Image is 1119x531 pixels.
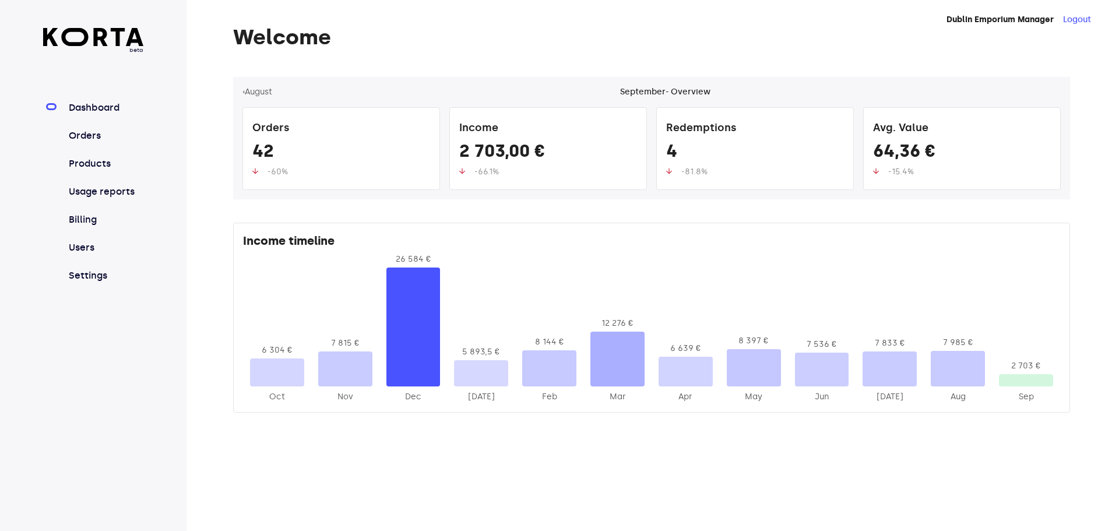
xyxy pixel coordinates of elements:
div: 6 304 € [250,344,304,356]
a: Orders [66,129,144,143]
div: 2 703,00 € [459,140,637,166]
div: 8 144 € [522,336,576,348]
div: 2025-Aug [931,391,985,403]
div: 2025-Sep [999,391,1053,403]
div: 12 276 € [590,318,645,329]
div: 26 584 € [386,254,441,265]
img: Korta [43,28,144,46]
span: -66.1% [474,167,499,177]
img: up [459,168,465,174]
div: 42 [252,140,430,166]
a: Settings [66,269,144,283]
div: 7 815 € [318,337,372,349]
div: 2 703 € [999,360,1053,372]
div: 7 985 € [931,337,985,349]
div: Income timeline [243,233,1060,254]
div: 2025-May [727,391,781,403]
div: 2025-Feb [522,391,576,403]
button: ‹August [242,86,272,98]
div: 2024-Dec [386,391,441,403]
div: 4 [666,140,844,166]
div: 2025-Apr [659,391,713,403]
strong: Dublin Emporium Manager [946,15,1054,24]
a: Users [66,241,144,255]
div: 2025-Jun [795,391,849,403]
a: Dashboard [66,101,144,115]
div: 5 893,5 € [454,346,508,358]
div: 2025-Mar [590,391,645,403]
span: -60% [268,167,288,177]
div: 6 639 € [659,343,713,354]
div: 64,36 € [873,140,1051,166]
div: 2024-Oct [250,391,304,403]
span: -81.8% [681,167,708,177]
img: up [873,168,879,174]
a: Products [66,157,144,171]
div: Redemptions [666,117,844,140]
span: beta [43,46,144,54]
div: Orders [252,117,430,140]
div: Avg. Value [873,117,1051,140]
a: Usage reports [66,185,144,199]
div: 2025-Jul [863,391,917,403]
div: 7 833 € [863,337,917,349]
h1: Welcome [233,26,1070,49]
div: 2024-Nov [318,391,372,403]
div: 2025-Jan [454,391,508,403]
a: beta [43,28,144,54]
div: 8 397 € [727,335,781,347]
img: up [252,168,258,174]
a: Billing [66,213,144,227]
button: Logout [1063,14,1091,26]
div: Income [459,117,637,140]
div: September - Overview [620,86,710,98]
img: up [666,168,672,174]
span: -15.4% [888,167,914,177]
div: 7 536 € [795,339,849,350]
